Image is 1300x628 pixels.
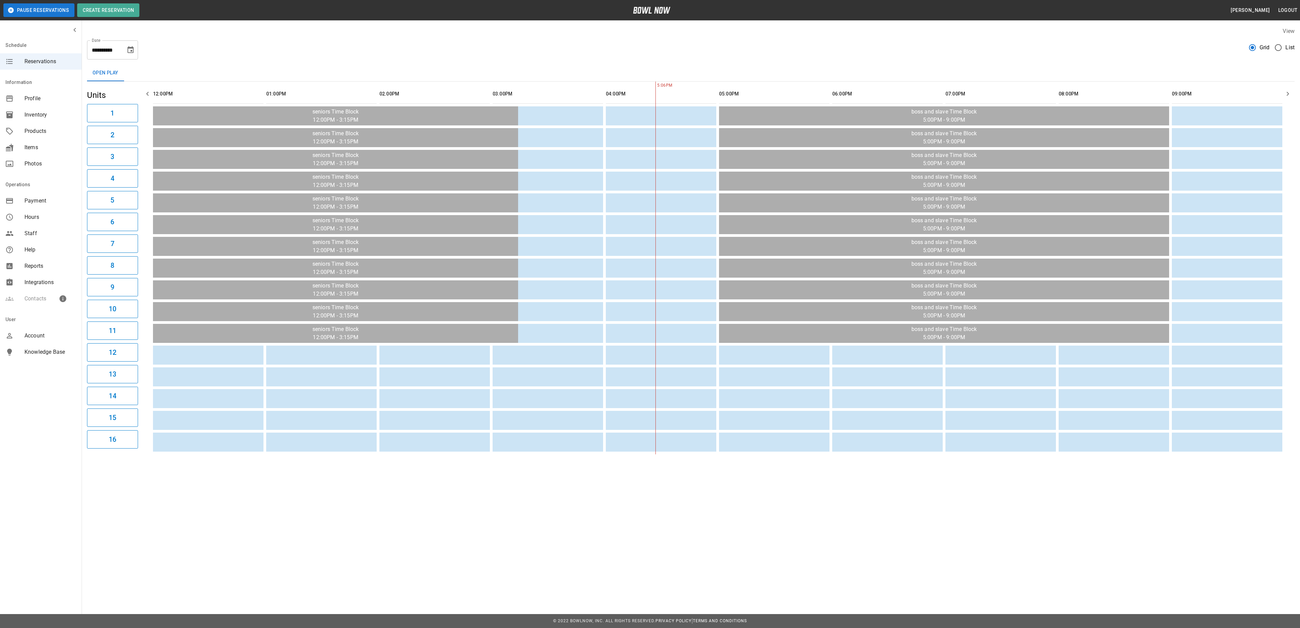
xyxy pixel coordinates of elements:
[1059,84,1169,104] th: 08:00PM
[110,151,114,162] h6: 3
[24,332,76,340] span: Account
[110,195,114,206] h6: 5
[109,303,116,314] h6: 10
[945,84,1056,104] th: 07:00PM
[1228,4,1272,17] button: [PERSON_NAME]
[1172,84,1282,104] th: 09:00PM
[110,108,114,119] h6: 1
[24,127,76,135] span: Products
[633,7,670,14] img: logo
[109,390,116,401] h6: 14
[1276,4,1300,17] button: Logout
[109,347,116,358] h6: 12
[24,160,76,168] span: Photos
[379,84,490,104] th: 02:00PM
[24,348,76,356] span: Knowledge Base
[110,173,114,184] h6: 4
[24,111,76,119] span: Inventory
[87,191,138,209] button: 5
[77,3,139,17] button: Create Reservation
[24,246,76,254] span: Help
[87,90,138,101] h5: Units
[109,412,116,423] h6: 15
[109,369,116,380] h6: 13
[266,84,377,104] th: 01:00PM
[109,434,116,445] h6: 16
[110,238,114,249] h6: 7
[87,343,138,362] button: 12
[24,197,76,205] span: Payment
[3,3,74,17] button: Pause Reservations
[24,262,76,270] span: Reports
[110,260,114,271] h6: 8
[87,126,138,144] button: 2
[87,321,138,340] button: 11
[24,213,76,221] span: Hours
[87,430,138,449] button: 16
[24,57,76,66] span: Reservations
[24,143,76,152] span: Items
[110,282,114,293] h6: 9
[87,169,138,188] button: 4
[693,618,747,623] a: Terms and Conditions
[606,84,716,104] th: 04:00PM
[1260,43,1270,52] span: Grid
[87,256,138,275] button: 8
[153,84,263,104] th: 12:00PM
[87,300,138,318] button: 10
[87,278,138,296] button: 9
[1285,43,1295,52] span: List
[24,229,76,238] span: Staff
[87,234,138,253] button: 7
[87,65,124,81] button: Open Play
[719,84,829,104] th: 05:00PM
[493,84,603,104] th: 03:00PM
[24,94,76,103] span: Profile
[87,65,1295,81] div: inventory tabs
[109,325,116,336] h6: 11
[87,408,138,427] button: 15
[110,129,114,140] h6: 2
[1283,28,1295,34] label: View
[110,216,114,227] h6: 6
[553,618,655,623] span: © 2022 BowlNow, Inc. All Rights Reserved.
[150,82,1285,454] table: sticky table
[87,387,138,405] button: 14
[832,84,943,104] th: 06:00PM
[87,147,138,166] button: 3
[24,278,76,286] span: Integrations
[87,104,138,122] button: 1
[655,82,657,89] span: 5:06PM
[87,213,138,231] button: 6
[87,365,138,383] button: 13
[655,618,691,623] a: Privacy Policy
[124,43,137,57] button: Choose date, selected date is Sep 9, 2025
